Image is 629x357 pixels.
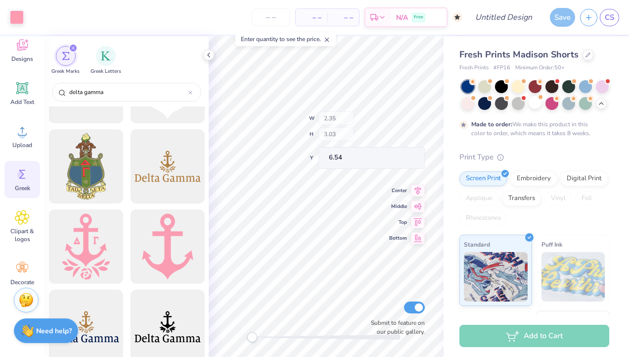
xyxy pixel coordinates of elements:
span: Clipart & logos [6,227,39,243]
a: CS [600,9,619,26]
input: Untitled Design [467,7,540,27]
div: Applique [459,191,499,206]
span: Bottom [389,234,407,242]
span: Center [389,187,407,195]
span: Add Text [10,98,34,106]
div: filter for Greek Letters [90,46,121,75]
img: Puff Ink [541,252,605,302]
img: Greek Letters Image [101,51,111,61]
span: Top [389,218,407,226]
span: Free [414,14,423,21]
div: Print Type [459,152,609,163]
span: Greek [15,184,30,192]
label: Submit to feature on our public gallery. [365,318,425,336]
div: We make this product in this color to order, which means it takes 8 weeks. [471,120,593,138]
div: filter for Greek Marks [51,46,80,75]
input: – – [252,8,290,26]
span: Middle [389,203,407,210]
img: Greek Marks Image [62,52,70,60]
span: N/A [396,12,408,23]
div: Vinyl [544,191,572,206]
div: Digital Print [560,171,608,186]
span: CS [605,12,614,23]
img: Standard [464,252,528,302]
span: Designs [11,55,33,63]
span: Puff Ink [541,239,562,250]
span: – – [302,12,321,23]
div: Transfers [502,191,541,206]
span: – – [333,12,353,23]
span: Greek Marks [51,68,80,75]
div: Embroidery [510,171,557,186]
strong: Need help? [36,326,72,336]
button: filter button [90,46,121,75]
span: Greek Letters [90,68,121,75]
input: Try "Alpha" [68,87,188,97]
span: Decorate [10,278,34,286]
span: Fresh Prints Madison Shorts [459,49,579,60]
span: # FP16 [494,64,510,72]
span: Standard [464,239,490,250]
div: Accessibility label [247,332,257,342]
div: Screen Print [459,171,507,186]
div: Foil [575,191,598,206]
span: Upload [12,141,32,149]
div: Enter quantity to see the price. [235,32,336,46]
button: filter button [51,46,80,75]
strong: Made to order: [471,120,512,128]
span: Minimum Order: 50 + [515,64,565,72]
span: Fresh Prints [459,64,489,72]
div: Rhinestones [459,211,507,226]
